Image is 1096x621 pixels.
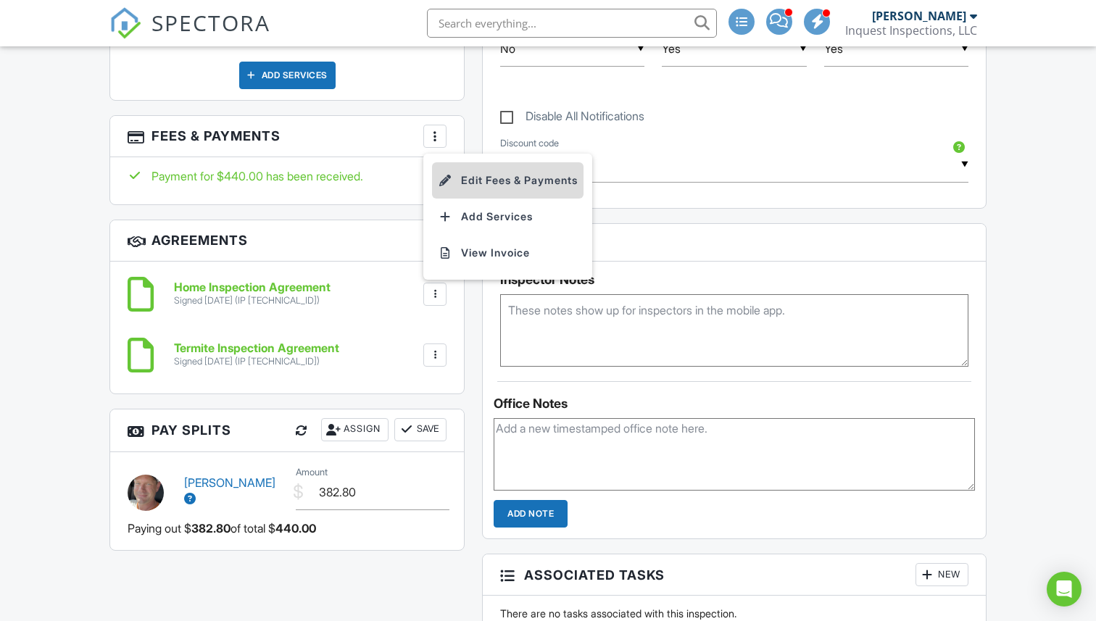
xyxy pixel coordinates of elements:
h3: Fees & Payments [110,116,464,157]
span: of total $ [231,520,275,536]
div: Signed [DATE] (IP [TECHNICAL_ID]) [174,356,339,367]
button: Save [394,418,447,441]
div: There are no tasks associated with this inspection. [491,607,977,621]
input: Search everything... [427,9,717,38]
a: Home Inspection Agreement Signed [DATE] (IP [TECHNICAL_ID]) [174,281,331,307]
h6: Home Inspection Agreement [174,281,331,294]
div: Office Notes [494,396,975,411]
span: Associated Tasks [524,565,665,585]
div: Add Services [239,62,336,89]
img: img3761.png [128,475,164,511]
h3: Notes [483,224,986,262]
a: [PERSON_NAME] [184,475,275,506]
span: 440.00 [275,520,316,536]
h5: Inspector Notes [500,272,968,287]
div: Signed [DATE] (IP [TECHNICAL_ID]) [174,295,331,307]
h3: Agreements [110,220,464,262]
span: SPECTORA [151,7,270,38]
div: $ [293,480,304,504]
div: Open Intercom Messenger [1047,572,1082,607]
label: Disable All Notifications [500,109,644,128]
div: [PERSON_NAME] [872,9,966,23]
h3: Pay Splits [110,409,464,452]
input: Add Note [494,500,568,528]
a: Termite Inspection Agreement Signed [DATE] (IP [TECHNICAL_ID]) [174,342,339,367]
a: SPECTORA [109,20,270,50]
label: Discount code [500,137,559,150]
h6: Termite Inspection Agreement [174,342,339,355]
div: New [916,563,968,586]
div: Assign [321,418,389,441]
div: Payment for $440.00 has been received. [128,168,447,184]
label: Amount [296,466,328,479]
span: Paying out $ [128,520,191,536]
div: Inquest Inspections, LLC [845,23,977,38]
span: 382.80 [191,520,231,536]
img: The Best Home Inspection Software - Spectora [109,7,141,39]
